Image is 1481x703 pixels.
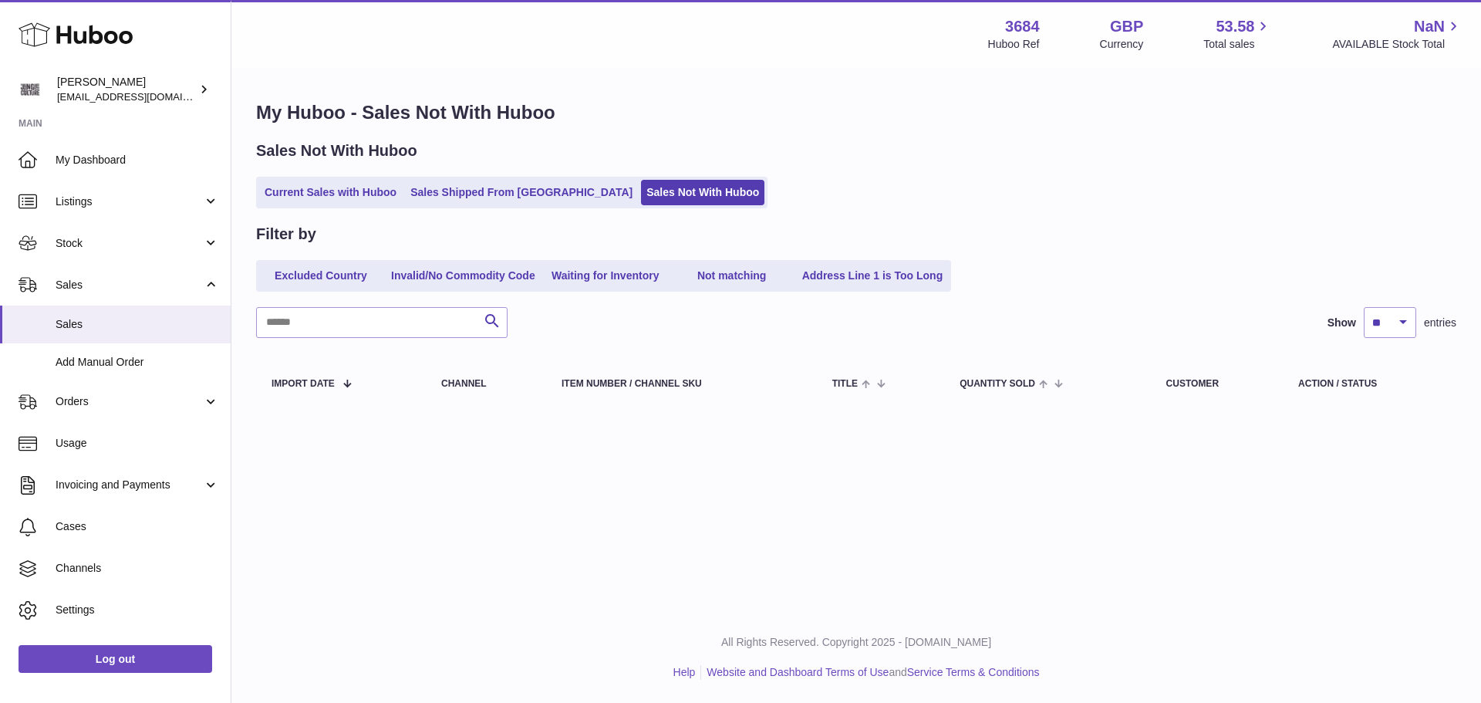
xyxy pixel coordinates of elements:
span: NaN [1414,16,1445,37]
div: Currency [1100,37,1144,52]
img: theinternationalventure@gmail.com [19,78,42,101]
span: Cases [56,519,219,534]
p: All Rights Reserved. Copyright 2025 - [DOMAIN_NAME] [244,635,1469,650]
h2: Sales Not With Huboo [256,140,417,161]
a: Invalid/No Commodity Code [386,263,541,289]
span: AVAILABLE Stock Total [1332,37,1462,52]
strong: 3684 [1005,16,1040,37]
label: Show [1328,316,1356,330]
span: Usage [56,436,219,451]
a: NaN AVAILABLE Stock Total [1332,16,1462,52]
a: Service Terms & Conditions [907,666,1040,678]
a: Website and Dashboard Terms of Use [707,666,889,678]
span: Invoicing and Payments [56,478,203,492]
div: Customer [1166,379,1267,389]
span: [EMAIL_ADDRESS][DOMAIN_NAME] [57,90,227,103]
strong: GBP [1110,16,1143,37]
span: Channels [56,561,219,576]
a: Current Sales with Huboo [259,180,402,205]
a: Help [673,666,696,678]
span: My Dashboard [56,153,219,167]
span: Listings [56,194,203,209]
a: Address Line 1 is Too Long [797,263,949,289]
a: 53.58 Total sales [1203,16,1272,52]
span: Total sales [1203,37,1272,52]
a: Excluded Country [259,263,383,289]
span: Orders [56,394,203,409]
a: Log out [19,645,212,673]
a: Sales Shipped From [GEOGRAPHIC_DATA] [405,180,638,205]
span: Sales [56,278,203,292]
span: Settings [56,603,219,617]
span: Title [832,379,858,389]
span: Stock [56,236,203,251]
span: Add Manual Order [56,355,219,370]
span: 53.58 [1216,16,1254,37]
li: and [701,665,1039,680]
div: Item Number / Channel SKU [562,379,801,389]
a: Waiting for Inventory [544,263,667,289]
div: Huboo Ref [988,37,1040,52]
a: Sales Not With Huboo [641,180,764,205]
span: Quantity Sold [960,379,1035,389]
div: [PERSON_NAME] [57,75,196,104]
div: Action / Status [1298,379,1441,389]
h1: My Huboo - Sales Not With Huboo [256,100,1456,125]
span: entries [1424,316,1456,330]
a: Not matching [670,263,794,289]
div: Channel [441,379,531,389]
h2: Filter by [256,224,316,245]
span: Sales [56,317,219,332]
span: Import date [272,379,335,389]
